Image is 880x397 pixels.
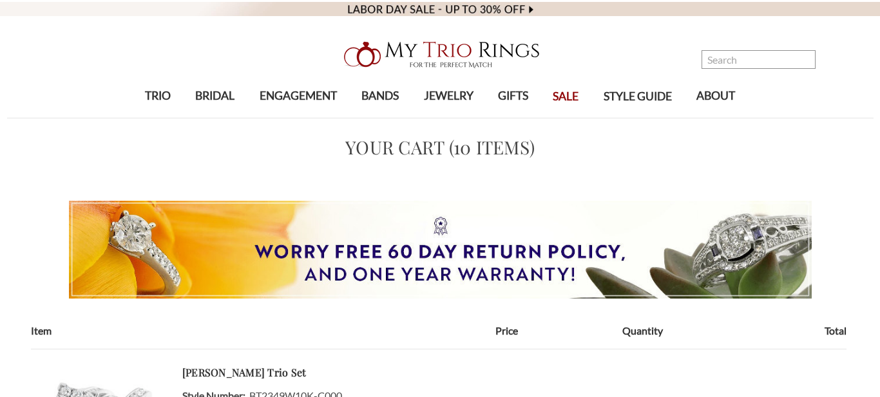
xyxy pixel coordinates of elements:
[151,117,164,118] button: submenu toggle
[823,51,836,67] a: Account
[411,75,485,117] a: JEWELRY
[553,88,579,105] span: SALE
[195,88,234,104] span: BRIDAL
[575,323,711,349] th: Quantity
[133,75,183,117] a: TRIO
[498,88,528,104] span: GIFTS
[439,323,575,349] th: Price
[183,75,247,117] a: BRIDAL
[209,117,222,118] button: submenu toggle
[292,117,305,118] button: submenu toggle
[145,88,171,104] span: TRIO
[591,76,684,118] a: STYLE GUIDE
[182,365,307,380] a: [PERSON_NAME] Trio Set
[31,134,849,161] h1: Your Cart (10 items)
[247,75,349,117] a: ENGAGEMENT
[702,50,816,69] input: Search
[844,53,857,66] svg: cart.cart_preview
[260,88,337,104] span: ENGAGEMENT
[349,75,411,117] a: BANDS
[604,88,672,105] span: STYLE GUIDE
[361,88,399,104] span: BANDS
[506,117,519,118] button: submenu toggle
[823,53,836,66] svg: Account
[711,323,847,349] th: Total
[424,88,473,104] span: JEWELRY
[31,323,439,349] th: Item
[442,117,455,118] button: submenu toggle
[255,34,625,75] a: My Trio Rings
[844,51,865,67] a: Cart with 0 items
[486,75,540,117] a: GIFTS
[69,201,812,299] img: Worry Free 60 Day Return Policy
[374,117,387,118] button: submenu toggle
[337,34,543,75] img: My Trio Rings
[540,76,591,118] a: SALE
